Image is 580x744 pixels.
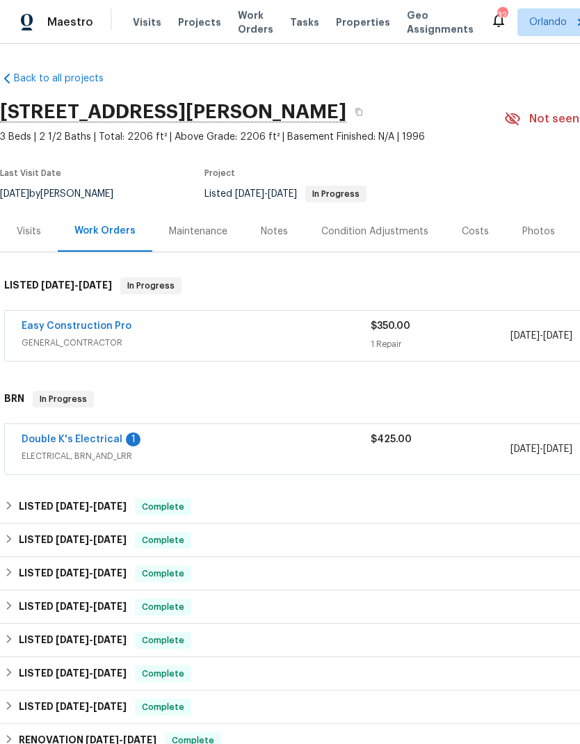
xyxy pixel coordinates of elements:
[238,8,273,36] span: Work Orders
[19,599,127,615] h6: LISTED
[371,337,510,351] div: 1 Repair
[321,225,428,238] div: Condition Adjustments
[56,501,89,511] span: [DATE]
[169,225,227,238] div: Maintenance
[22,336,371,350] span: GENERAL_CONTRACTOR
[19,699,127,715] h6: LISTED
[235,189,297,199] span: -
[56,668,127,678] span: -
[261,225,288,238] div: Notes
[543,444,572,454] span: [DATE]
[93,501,127,511] span: [DATE]
[56,535,89,544] span: [DATE]
[268,189,297,199] span: [DATE]
[56,635,127,645] span: -
[56,601,127,611] span: -
[136,667,190,681] span: Complete
[19,532,127,549] h6: LISTED
[19,665,127,682] h6: LISTED
[93,568,127,578] span: [DATE]
[178,15,221,29] span: Projects
[93,668,127,678] span: [DATE]
[56,568,89,578] span: [DATE]
[204,189,366,199] span: Listed
[307,190,365,198] span: In Progress
[4,391,24,407] h6: BRN
[19,632,127,649] h6: LISTED
[93,535,127,544] span: [DATE]
[290,17,319,27] span: Tasks
[41,280,74,290] span: [DATE]
[371,435,412,444] span: $425.00
[510,444,540,454] span: [DATE]
[19,565,127,582] h6: LISTED
[510,442,572,456] span: -
[543,331,572,341] span: [DATE]
[56,702,127,711] span: -
[371,321,410,331] span: $350.00
[497,8,507,22] div: 32
[19,499,127,515] h6: LISTED
[136,533,190,547] span: Complete
[136,500,190,514] span: Complete
[133,15,161,29] span: Visits
[407,8,474,36] span: Geo Assignments
[126,432,140,446] div: 1
[34,392,92,406] span: In Progress
[22,321,131,331] a: Easy Construction Pro
[510,331,540,341] span: [DATE]
[79,280,112,290] span: [DATE]
[4,277,112,294] h6: LISTED
[235,189,264,199] span: [DATE]
[122,279,180,293] span: In Progress
[41,280,112,290] span: -
[462,225,489,238] div: Costs
[510,329,572,343] span: -
[22,449,371,463] span: ELECTRICAL, BRN_AND_LRR
[22,435,122,444] a: Double K's Electrical
[93,702,127,711] span: [DATE]
[136,600,190,614] span: Complete
[346,99,371,124] button: Copy Address
[56,702,89,711] span: [DATE]
[93,635,127,645] span: [DATE]
[56,501,127,511] span: -
[336,15,390,29] span: Properties
[56,535,127,544] span: -
[17,225,41,238] div: Visits
[136,567,190,581] span: Complete
[204,169,235,177] span: Project
[529,15,567,29] span: Orlando
[56,568,127,578] span: -
[93,601,127,611] span: [DATE]
[74,224,136,238] div: Work Orders
[47,15,93,29] span: Maestro
[56,601,89,611] span: [DATE]
[136,633,190,647] span: Complete
[522,225,555,238] div: Photos
[56,635,89,645] span: [DATE]
[136,700,190,714] span: Complete
[56,668,89,678] span: [DATE]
